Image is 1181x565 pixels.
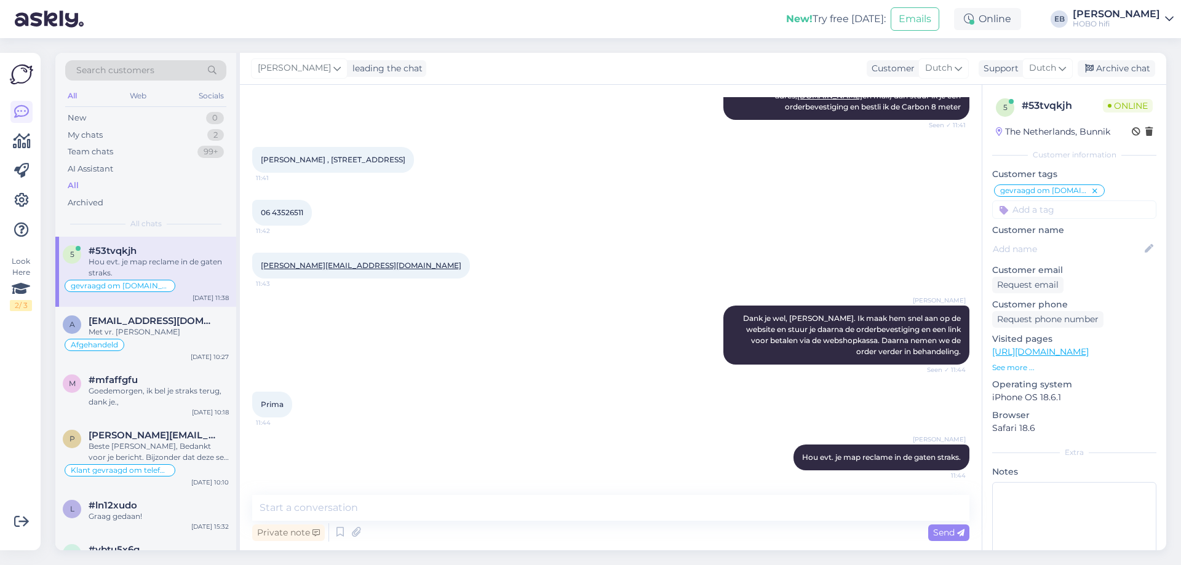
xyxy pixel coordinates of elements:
[992,224,1156,237] p: Customer name
[89,315,217,326] span: aprakken@solcon.nl
[1003,103,1008,112] span: 5
[71,467,169,474] span: Klant gevraagd om telefoonnummer
[992,333,1156,346] p: Visited pages
[71,341,118,349] span: Afgehandeld
[258,61,331,75] span: [PERSON_NAME]
[786,13,813,25] b: New!
[256,279,302,288] span: 11:43
[256,173,302,183] span: 11:41
[193,293,229,302] div: [DATE] 11:38
[206,112,224,124] div: 0
[1103,99,1153,113] span: Online
[65,88,79,104] div: All
[992,168,1156,181] p: Customer tags
[913,435,966,444] span: [PERSON_NAME]
[207,129,224,141] div: 2
[261,208,303,217] span: 06 43526511
[68,129,103,141] div: My chats
[261,155,405,164] span: [PERSON_NAME] , [STREET_ADDRESS]
[70,250,74,259] span: 5
[1073,9,1174,29] a: [PERSON_NAME]HOBO hifi
[256,418,302,427] span: 11:44
[68,197,103,209] div: Archived
[76,64,154,77] span: Search customers
[191,522,229,531] div: [DATE] 15:32
[1078,60,1155,77] div: Archive chat
[891,7,939,31] button: Emails
[993,242,1142,256] input: Add name
[89,385,229,408] div: Goedemorgen, ik bel je straks terug, dank je.,
[992,264,1156,277] p: Customer email
[992,149,1156,160] div: Customer information
[920,471,966,480] span: 11:44
[802,452,961,462] span: Hou evt. je map reclame in de gaten straks.
[992,200,1156,219] input: Add a tag
[68,112,86,124] div: New
[992,311,1103,328] div: Request phone number
[68,163,113,175] div: AI Assistant
[191,478,229,487] div: [DATE] 10:10
[256,226,302,235] span: 11:42
[10,300,32,311] div: 2 / 3
[71,282,169,290] span: gevraagd om [DOMAIN_NAME].
[192,408,229,417] div: [DATE] 10:18
[252,524,325,541] div: Private note
[89,500,137,511] span: #ln12xudo
[1073,9,1160,19] div: [PERSON_NAME]
[70,320,75,329] span: a
[89,374,138,385] span: #mfaffgfu
[89,441,229,463] div: Beste [PERSON_NAME], Bedankt voor je bericht. Bijzonder dat deze set zomaar afgeraden wordt, of z...
[992,422,1156,435] p: Safari 18.6
[348,62,423,75] div: leading the chat
[867,62,915,75] div: Customer
[261,261,461,270] a: [PERSON_NAME][EMAIL_ADDRESS][DOMAIN_NAME]
[743,314,963,356] span: Dank je wel, [PERSON_NAME]. Ik maak hem snel aan op de website en stuur je daarna de orderbevesti...
[89,544,140,555] span: #vbtu5x6g
[89,245,137,256] span: #53tvqkjh
[925,61,952,75] span: Dutch
[1051,10,1068,28] div: EB
[992,391,1156,404] p: iPhone OS 18.6.1
[127,88,149,104] div: Web
[1000,187,1091,194] span: gevraagd om [DOMAIN_NAME].
[70,434,75,443] span: p
[89,511,229,522] div: Graag gedaan!
[68,146,113,158] div: Team chats
[920,121,966,130] span: Seen ✓ 11:41
[10,256,32,311] div: Look Here
[191,352,229,362] div: [DATE] 10:27
[992,277,1064,293] div: Request email
[89,430,217,441] span: pieter.vanduijnhoven@icloud.com
[920,365,966,374] span: Seen ✓ 11:44
[933,527,964,538] span: Send
[913,296,966,305] span: [PERSON_NAME]
[69,379,76,388] span: m
[992,346,1089,357] a: [URL][DOMAIN_NAME]
[130,218,162,229] span: All chats
[786,12,886,26] div: Try free [DATE]:
[992,362,1156,373] p: See more ...
[70,504,74,513] span: l
[992,447,1156,458] div: Extra
[89,326,229,338] div: Met vr. [PERSON_NAME]
[992,409,1156,422] p: Browser
[89,256,229,279] div: Hou evt. je map reclame in de gaten straks.
[68,180,79,192] div: All
[992,465,1156,478] p: Notes
[261,400,284,409] span: Prima
[992,378,1156,391] p: Operating system
[1073,19,1160,29] div: HOBO hifi
[10,63,33,86] img: Askly Logo
[1029,61,1056,75] span: Dutch
[979,62,1019,75] div: Support
[996,125,1110,138] div: The Netherlands, Bunnik
[954,8,1021,30] div: Online
[992,298,1156,311] p: Customer phone
[1022,98,1103,113] div: # 53tvqkjh
[197,146,224,158] div: 99+
[196,88,226,104] div: Socials
[70,548,74,558] span: v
